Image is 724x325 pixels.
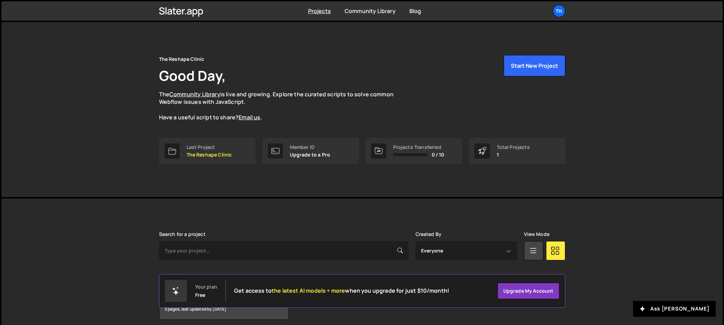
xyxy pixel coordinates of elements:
div: Projects Transferred [393,144,444,150]
label: Search for a project [159,231,206,237]
div: Total Projects [497,144,530,150]
label: View Mode [524,231,549,237]
a: Community Library [169,90,220,98]
a: Th [553,5,565,17]
a: Community Library [345,7,396,15]
a: Blog [409,7,421,15]
p: Upgrade to a Pro [290,152,330,158]
a: Projects [308,7,331,15]
button: Ask [PERSON_NAME] [633,301,716,317]
input: Type your project... [159,241,409,260]
div: Member ID [290,144,330,150]
span: the latest AI models + more [272,287,345,294]
a: Last Project The Reshape Clinic [159,138,255,164]
a: Email us [239,113,260,121]
button: Start New Project [504,55,565,76]
div: 3 pages, last updated by [DATE] [159,299,288,319]
label: Created By [416,231,442,237]
div: Your plan [195,284,217,290]
h1: Good Day, [159,66,226,85]
div: Last Project [187,144,232,150]
div: The Reshape Clinic [159,55,204,63]
p: 1 [497,152,530,158]
h2: Get access to when you upgrade for just $10/month! [234,288,449,294]
p: The is live and growing. Explore the curated scripts to solve common Webflow issues with JavaScri... [159,90,407,121]
div: Free [195,292,206,298]
a: Upgrade my account [497,283,559,299]
p: The Reshape Clinic [187,152,232,158]
span: 0 / 10 [432,152,444,158]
